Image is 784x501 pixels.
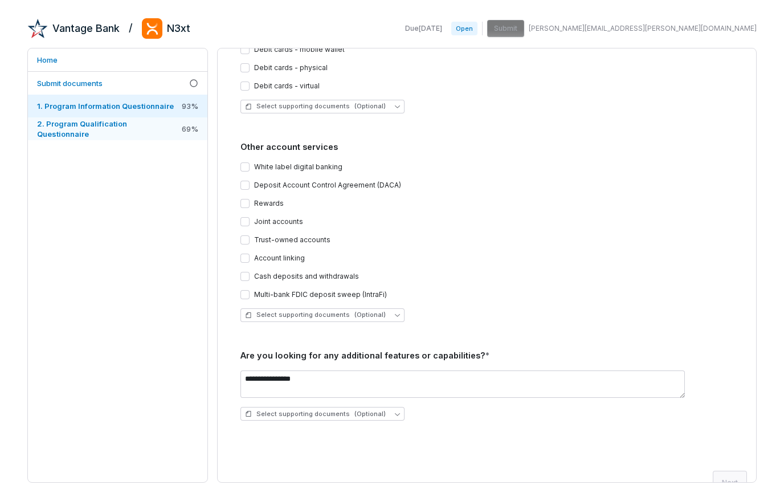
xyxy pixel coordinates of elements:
[167,21,190,36] h2: N3xt
[529,24,757,33] span: [PERSON_NAME][EMAIL_ADDRESS][PERSON_NAME][DOMAIN_NAME]
[254,217,303,226] label: Joint accounts
[254,199,284,208] label: Rewards
[254,181,401,190] label: Deposit Account Control Agreement (DACA)
[240,141,733,153] div: Other account services
[182,101,198,111] span: 93 %
[354,410,386,418] span: (Optional)
[37,101,174,111] span: 1. Program Information Questionnaire
[245,311,386,319] span: Select supporting documents
[28,48,207,71] a: Home
[451,22,477,35] span: Open
[52,21,120,36] h2: Vantage Bank
[240,349,733,362] div: Are you looking for any additional features or capabilities?
[254,235,330,245] label: Trust-owned accounts
[354,102,386,111] span: (Optional)
[254,162,342,172] label: White label digital banking
[245,102,386,111] span: Select supporting documents
[28,117,207,140] a: 2. Program Qualification Questionnaire69%
[28,72,207,95] a: Submit documents
[254,254,305,263] label: Account linking
[354,311,386,319] span: (Optional)
[37,119,127,139] span: 2. Program Qualification Questionnaire
[254,45,345,54] label: Debit cards - mobile wallet
[245,410,386,418] span: Select supporting documents
[405,24,442,33] span: Due [DATE]
[182,124,198,134] span: 69 %
[129,18,133,35] h2: /
[254,63,328,72] label: Debit cards - physical
[254,290,387,299] label: Multi-bank FDIC deposit sweep (IntraFi)
[37,79,103,88] span: Submit documents
[28,95,207,117] a: 1. Program Information Questionnaire93%
[254,272,359,281] label: Cash deposits and withdrawals
[254,82,320,91] label: Debit cards - virtual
